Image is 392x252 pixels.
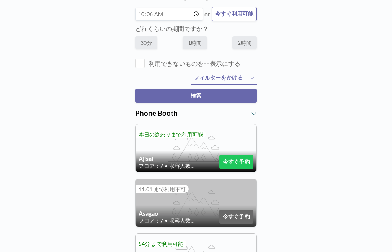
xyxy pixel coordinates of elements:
span: 収容人数：1 [169,217,198,224]
span: or [204,10,210,18]
span: 本日の終わりまで利用可能 [139,131,203,138]
span: 検索 [191,92,202,99]
span: 今すぐ利用可能 [215,10,253,18]
span: フィルターをかける [194,74,243,81]
button: フィルターをかける [191,72,257,85]
span: • [165,163,168,169]
h4: Ajisai [139,155,219,163]
label: どれくらいの期間ですか？ [135,25,209,32]
label: 30分 [135,36,157,49]
button: 検索 [135,89,257,103]
label: 1時間 [183,36,207,49]
label: 2時間 [232,36,257,49]
label: 利用できないものを非表示にする [149,60,240,67]
span: • [165,217,168,224]
span: 収容人数：1 [169,163,198,169]
h4: Asagao [139,210,219,217]
span: 54分 まで利用可能 [139,241,183,247]
span: Phone Booth [135,109,178,117]
span: フロア：7 [139,217,163,224]
button: 今すぐ予約 [219,210,253,224]
button: 今すぐ利用可能 [212,7,257,21]
span: 11:01 まで利用不可 [139,186,186,192]
span: フロア：7 [139,163,163,169]
button: 今すぐ予約 [219,155,253,169]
